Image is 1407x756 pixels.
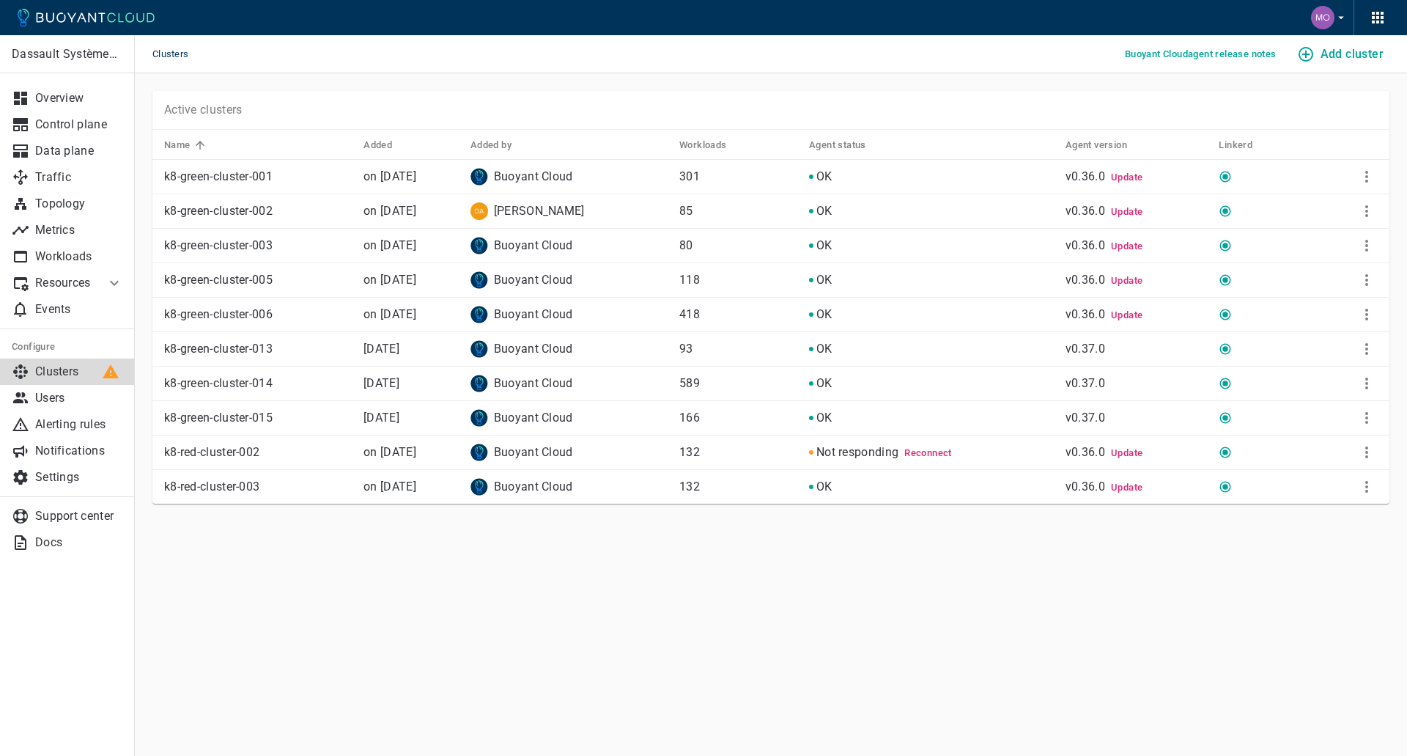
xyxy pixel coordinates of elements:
p: v0.36.0 [1066,169,1207,184]
span: [object Object] [816,411,832,425]
span: Added by [470,139,531,152]
p: Settings [35,470,123,485]
relative-time: on [DATE] [363,273,416,287]
relative-time: on [DATE] [363,480,416,493]
p: k8-green-cluster-001 [164,169,352,184]
span: Tue, 29 Jul 2025 21:30:13 EDT / Wed, 30 Jul 2025 01:30:13 UTC [363,445,416,459]
h5: Workloads [679,139,727,151]
span: Agent status [809,139,885,152]
span: [object Object] [816,273,832,287]
p: 589 [679,376,797,391]
p: v0.37.0 [1066,376,1207,391]
p: Dassault Systèmes- MEDIDATA [12,47,122,62]
p: v0.37.0 [1066,342,1207,356]
button: More [1356,235,1378,257]
p: Buoyant Cloud [494,169,573,184]
button: More [1356,476,1378,498]
relative-time: on [DATE] [363,238,416,252]
div: Danylo Mikula [470,202,668,220]
p: 132 [679,445,797,460]
span: Update [1111,241,1142,252]
relative-time: on [DATE] [363,307,416,321]
p: v0.36.0 [1066,204,1207,219]
p: v0.36.0 [1066,273,1207,287]
p: v0.36.0 [1066,445,1207,460]
div: Buoyant Cloud [470,306,668,323]
span: Update [1111,172,1142,183]
p: Users [35,391,123,405]
h5: Added by [470,139,512,151]
button: Add cluster [1294,41,1389,67]
span: Update [1111,309,1142,320]
p: Buoyant Cloud [494,273,573,287]
button: More [1356,338,1378,360]
p: Docs [35,535,123,550]
relative-time: on [DATE] [363,445,416,459]
span: [object Object] [816,376,832,390]
p: Overview [35,91,123,106]
p: k8-green-cluster-002 [164,204,352,219]
span: Thu, 10 Jul 2025 14:11:05 EDT / Thu, 10 Jul 2025 18:11:05 UTC [363,169,416,183]
p: v0.36.0 [1066,480,1207,494]
p: Buoyant Cloud [494,342,573,356]
p: k8-green-cluster-005 [164,273,352,287]
p: Support center [35,509,123,524]
span: Linkerd [1219,139,1271,152]
p: k8-green-cluster-003 [164,238,352,253]
span: [object Object] [816,342,832,356]
p: k8-green-cluster-006 [164,307,352,322]
span: Sat, 09 Aug 2025 19:21:10 EDT / Sat, 09 Aug 2025 23:21:10 UTC [363,480,416,493]
span: Wed, 23 Jul 2025 15:45:50 EDT / Wed, 23 Jul 2025 19:45:50 UTC [363,238,416,252]
button: Buoyant Cloudagent release notes [1119,43,1282,65]
p: 85 [679,204,797,219]
img: Monik Gandhi [1311,6,1334,29]
p: Clusters [35,364,123,379]
div: Buoyant Cloud [470,375,668,392]
relative-time: on [DATE] [363,204,416,218]
span: Update [1111,482,1142,493]
button: More [1356,200,1378,222]
div: Buoyant Cloud [470,444,668,461]
span: [object Object] [816,204,832,218]
h5: Buoyant Cloud agent release notes [1125,48,1277,60]
div: Buoyant Cloud [470,237,668,254]
span: Workloads [679,139,746,152]
a: Buoyant Cloudagent release notes [1119,46,1282,60]
relative-time: [DATE] [363,342,399,356]
img: danylo.mikula@3ds.com [470,202,488,220]
p: 132 [679,480,797,494]
p: 93 [679,342,797,356]
button: More [1356,166,1378,188]
p: k8-red-cluster-002 [164,445,352,460]
p: Buoyant Cloud [494,445,573,460]
p: Events [35,302,123,317]
p: Buoyant Cloud [494,411,573,425]
p: [PERSON_NAME] [494,204,585,219]
div: Buoyant Cloud [470,409,668,427]
span: [object Object] [816,307,832,321]
p: Buoyant Cloud [494,238,573,253]
span: Name [164,139,210,152]
p: v0.36.0 [1066,238,1207,253]
h5: Configure [12,341,123,353]
span: Fri, 19 Sep 2025 15:52:24 EDT / Fri, 19 Sep 2025 19:52:24 UTC [363,411,399,425]
p: Buoyant Cloud [494,307,573,322]
button: More [1356,441,1378,463]
span: Thu, 10 Jul 2025 14:07:13 EDT / Thu, 10 Jul 2025 18:07:13 UTC [363,307,416,321]
p: Metrics [35,223,123,238]
span: Tue, 02 Sep 2025 22:09:19 EDT / Wed, 03 Sep 2025 02:09:19 UTC [363,342,399,356]
p: Data plane [35,144,123,158]
p: Buoyant Cloud [494,376,573,391]
span: Wed, 28 Aug 2024 17:35:17 EDT / Wed, 28 Aug 2024 21:35:17 UTC [363,273,416,287]
p: Alerting rules [35,417,123,432]
p: v0.36.0 [1066,307,1207,322]
p: Active clusters [164,103,243,117]
p: 166 [679,411,797,425]
relative-time: [DATE] [363,376,399,390]
button: More [1356,373,1378,394]
relative-time: on [DATE] [363,169,416,183]
p: k8-green-cluster-015 [164,411,352,425]
span: Reconnect [904,447,952,458]
span: [object Object] [816,238,832,252]
p: Buoyant Cloud [494,480,573,494]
